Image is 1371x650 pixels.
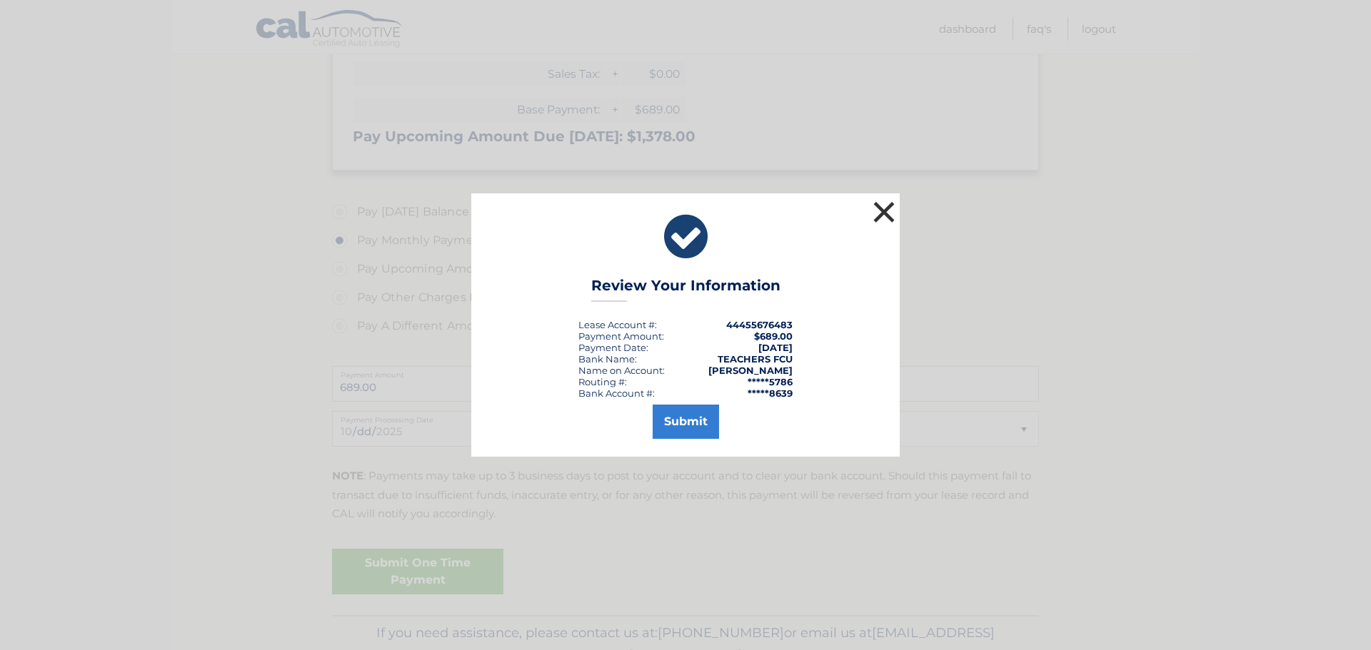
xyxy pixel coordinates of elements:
div: Name on Account: [578,365,665,376]
span: Payment Date [578,342,646,353]
div: Lease Account #: [578,319,657,330]
strong: 44455676483 [726,319,793,330]
strong: TEACHERS FCU [718,353,793,365]
div: Bank Account #: [578,387,655,399]
span: $689.00 [754,330,793,342]
div: Bank Name: [578,353,637,365]
button: × [870,198,898,226]
strong: [PERSON_NAME] [708,365,793,376]
div: Payment Amount: [578,330,664,342]
h3: Review Your Information [591,277,780,302]
button: Submit [653,405,719,439]
span: [DATE] [758,342,793,353]
div: : [578,342,648,353]
div: Routing #: [578,376,627,387]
